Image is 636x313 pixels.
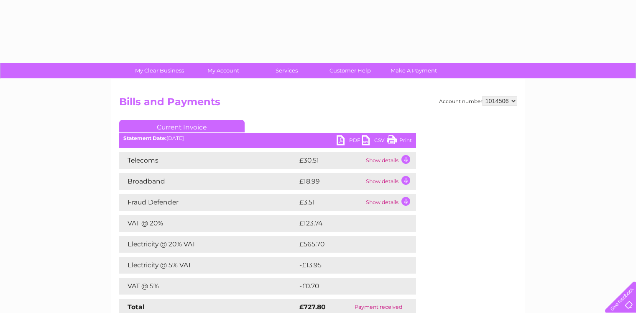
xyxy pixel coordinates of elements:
td: Show details [364,173,416,190]
td: VAT @ 20% [119,215,297,232]
h2: Bills and Payments [119,96,517,112]
a: Services [252,63,321,78]
a: My Account [189,63,258,78]
td: Broadband [119,173,297,190]
a: Print [387,135,412,147]
td: £30.51 [297,152,364,169]
td: -£0.70 [297,278,398,295]
b: Statement Date: [123,135,166,141]
a: PDF [337,135,362,147]
a: CSV [362,135,387,147]
div: [DATE] [119,135,416,141]
td: £18.99 [297,173,364,190]
a: Current Invoice [119,120,245,132]
a: Make A Payment [379,63,448,78]
strong: Total [128,303,145,311]
td: VAT @ 5% [119,278,297,295]
td: Show details [364,152,416,169]
strong: £727.80 [299,303,326,311]
td: Show details [364,194,416,211]
a: Customer Help [316,63,385,78]
div: Account number [439,96,517,106]
td: Electricity @ 20% VAT [119,236,297,253]
td: £123.74 [297,215,400,232]
a: My Clear Business [125,63,194,78]
td: Telecoms [119,152,297,169]
td: Electricity @ 5% VAT [119,257,297,274]
td: £565.70 [297,236,401,253]
td: Fraud Defender [119,194,297,211]
td: -£13.95 [297,257,400,274]
td: £3.51 [297,194,364,211]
